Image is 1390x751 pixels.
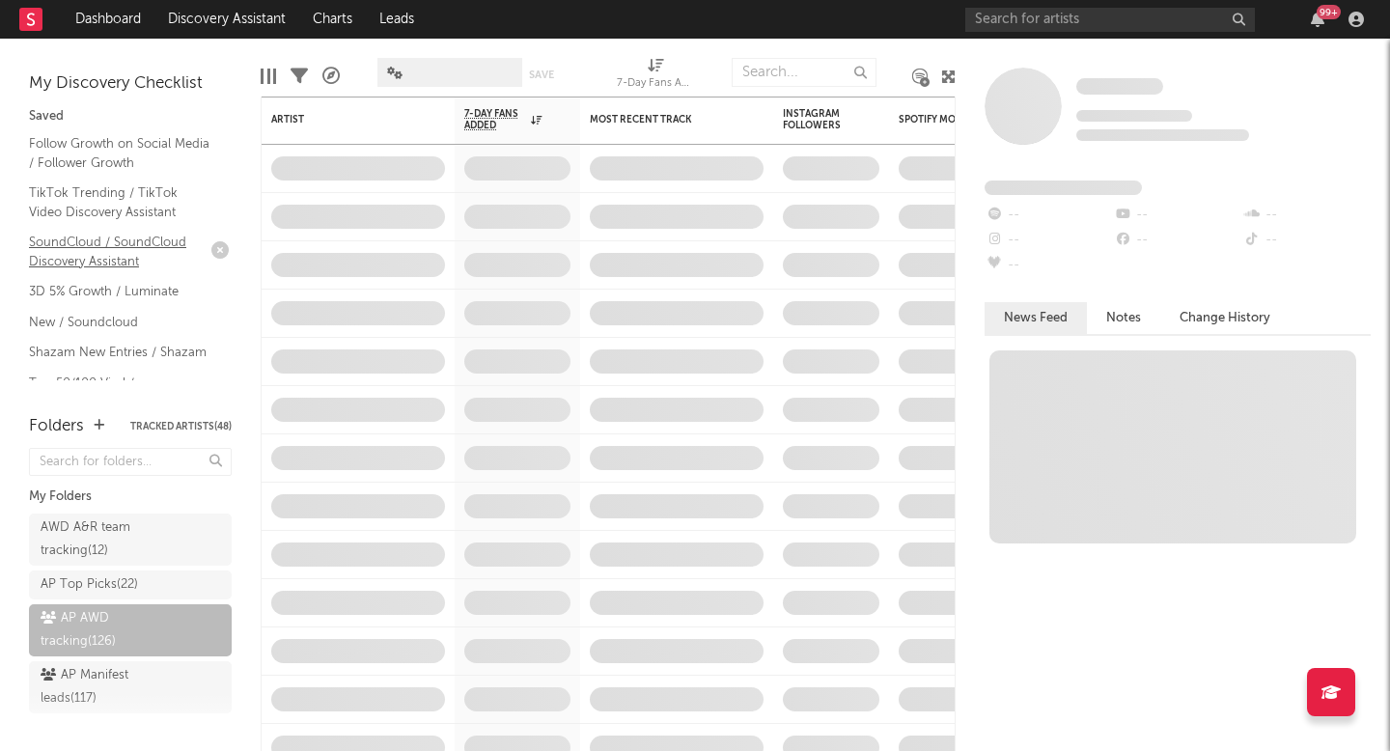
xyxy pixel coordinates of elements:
[1311,12,1324,27] button: 99+
[1076,78,1163,95] span: Some Artist
[1242,203,1371,228] div: --
[322,48,340,104] div: A&R Pipeline
[29,232,212,271] a: SoundCloud / SoundCloud Discovery Assistant
[985,253,1113,278] div: --
[1087,302,1160,334] button: Notes
[1076,77,1163,97] a: Some Artist
[29,415,84,438] div: Folders
[29,661,232,713] a: AP Manifest leads(117)
[130,422,232,431] button: Tracked Artists(48)
[783,108,850,131] div: Instagram Followers
[985,302,1087,334] button: News Feed
[1113,228,1241,253] div: --
[261,48,276,104] div: Edit Columns
[29,133,212,173] a: Follow Growth on Social Media / Follower Growth
[41,516,177,563] div: AWD A&R team tracking ( 12 )
[29,373,212,431] a: Top 50/100 Viral / Spotify/Apple Discovery Assistant
[1317,5,1341,19] div: 99 +
[617,48,694,104] div: 7-Day Fans Added (7-Day Fans Added)
[1076,110,1192,122] span: Tracking Since: [DATE]
[985,203,1113,228] div: --
[529,70,554,80] button: Save
[1242,228,1371,253] div: --
[1113,203,1241,228] div: --
[1076,129,1249,141] span: 0 fans last week
[29,486,232,509] div: My Folders
[29,72,232,96] div: My Discovery Checklist
[271,114,416,125] div: Artist
[29,182,212,222] a: TikTok Trending / TikTok Video Discovery Assistant
[899,114,1043,125] div: Spotify Monthly Listeners
[41,607,177,654] div: AP AWD tracking ( 126 )
[965,8,1255,32] input: Search for artists
[29,312,212,333] a: New / Soundcloud
[29,604,232,656] a: AP AWD tracking(126)
[29,570,232,599] a: AP Top Picks(22)
[1160,302,1290,334] button: Change History
[41,664,177,710] div: AP Manifest leads ( 117 )
[464,108,526,131] span: 7-Day Fans Added
[29,514,232,566] a: AWD A&R team tracking(12)
[29,105,232,128] div: Saved
[29,342,212,363] a: Shazam New Entries / Shazam
[617,72,694,96] div: 7-Day Fans Added (7-Day Fans Added)
[29,448,232,476] input: Search for folders...
[732,58,876,87] input: Search...
[291,48,308,104] div: Filters
[41,573,138,597] div: AP Top Picks ( 22 )
[29,281,212,302] a: 3D 5% Growth / Luminate
[985,181,1142,195] span: Fans Added by Platform
[985,228,1113,253] div: --
[590,114,735,125] div: Most Recent Track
